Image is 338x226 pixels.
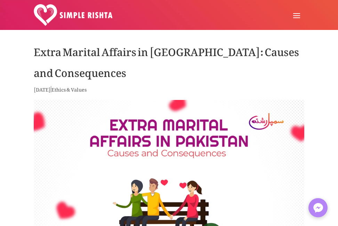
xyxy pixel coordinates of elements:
span: [DATE] [34,82,51,94]
h1: Extra Marital Affairs in [GEOGRAPHIC_DATA]: Causes and Consequences [34,39,304,84]
a: Ethics & Values [51,82,87,94]
p: | [34,84,304,98]
img: Messenger [311,201,325,215]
